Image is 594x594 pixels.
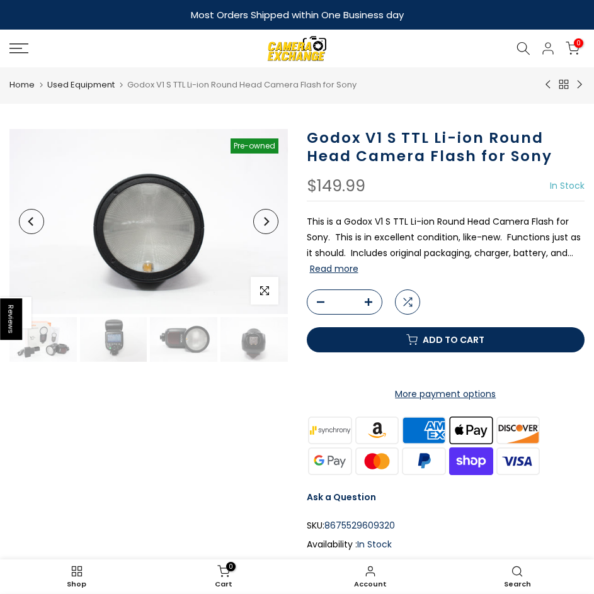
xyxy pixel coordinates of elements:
[353,415,401,446] img: amazon payments
[150,563,297,591] a: 0 Cart
[310,263,358,274] button: Read more
[9,581,144,588] span: Shop
[353,446,401,477] img: master
[324,518,395,534] span: 8675529609320
[550,179,585,192] span: In Stock
[494,415,542,446] img: discover
[444,563,591,591] a: Search
[357,538,392,551] span: In Stock
[423,335,484,344] span: Add to cart
[307,129,585,165] h1: Godox V1 S TTL Li-ion Round Head Camera Flash for Sony
[307,386,585,402] a: More payment options
[574,38,583,48] span: 0
[19,209,44,234] button: Previous
[566,42,580,55] a: 0
[307,214,585,277] p: This is a Godox V1 S TTL Li-ion Round Head Camera Flash for Sony. This is in excellent condition,...
[494,446,542,477] img: visa
[307,446,354,477] img: google pay
[307,327,585,352] button: Add to cart
[401,415,448,446] img: american express
[191,8,404,21] strong: Most Orders Shipped within One Business day
[307,491,376,503] a: Ask a Question
[307,178,365,194] div: $149.99
[297,563,444,591] a: Account
[304,581,438,588] span: Account
[226,562,236,571] span: 0
[253,209,278,234] button: Next
[307,537,585,552] div: Availability :
[307,415,354,446] img: synchrony
[450,581,585,588] span: Search
[47,79,115,91] a: Used Equipment
[156,581,290,588] span: Cart
[447,415,494,446] img: apple pay
[307,518,585,534] div: SKU:
[9,79,35,91] a: Home
[401,446,448,477] img: paypal
[3,563,150,591] a: Shop
[447,446,494,477] img: shopify pay
[127,79,357,91] span: Godox V1 S TTL Li-ion Round Head Camera Flash for Sony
